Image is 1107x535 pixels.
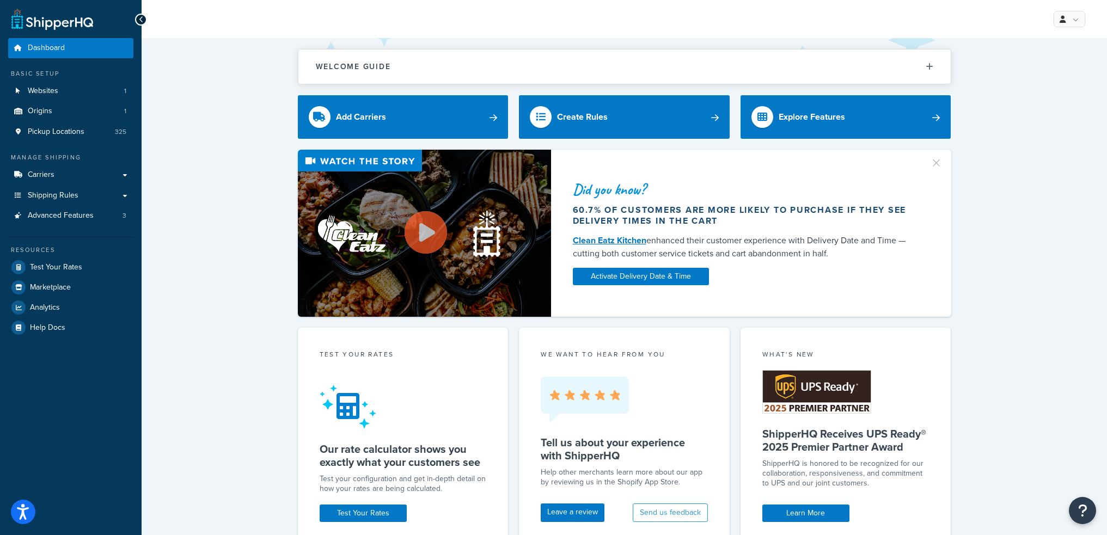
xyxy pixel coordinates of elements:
[541,349,708,359] p: we want to hear from you
[8,165,133,185] a: Carriers
[8,206,133,226] a: Advanced Features3
[573,205,917,226] div: 60.7% of customers are more likely to purchase if they see delivery times in the cart
[28,170,54,180] span: Carriers
[541,436,708,462] h5: Tell us about your experience with ShipperHQ
[30,323,65,333] span: Help Docs
[8,101,133,121] a: Origins1
[633,503,708,522] button: Send us feedback
[8,81,133,101] a: Websites1
[28,87,58,96] span: Websites
[8,122,133,142] a: Pickup Locations325
[298,95,509,139] a: Add Carriers
[8,122,133,142] li: Pickup Locations
[762,459,929,488] p: ShipperHQ is honored to be recognized for our collaboration, responsiveness, and commitment to UP...
[320,442,487,469] h5: Our rate calculator shows you exactly what your customers see
[8,257,133,277] a: Test Your Rates
[573,234,917,260] div: enhanced their customer experience with Delivery Date and Time — cutting both customer service ti...
[8,186,133,206] a: Shipping Rules
[28,127,84,137] span: Pickup Locations
[762,349,929,362] div: What's New
[123,211,126,220] span: 3
[541,503,604,522] a: Leave a review
[573,234,646,247] a: Clean Eatz Kitchen
[124,107,126,116] span: 1
[124,87,126,96] span: 1
[30,303,60,312] span: Analytics
[8,69,133,78] div: Basic Setup
[115,127,126,137] span: 325
[8,278,133,297] a: Marketplace
[28,107,52,116] span: Origins
[519,95,730,139] a: Create Rules
[28,44,65,53] span: Dashboard
[8,81,133,101] li: Websites
[779,109,845,125] div: Explore Features
[28,191,78,200] span: Shipping Rules
[741,95,951,139] a: Explore Features
[557,109,608,125] div: Create Rules
[320,505,407,522] a: Test Your Rates
[28,211,94,220] span: Advanced Features
[762,427,929,453] h5: ShipperHQ Receives UPS Ready® 2025 Premier Partner Award
[541,468,708,487] p: Help other merchants learn more about our app by reviewing us in the Shopify App Store.
[316,63,391,71] h2: Welcome Guide
[30,283,71,292] span: Marketplace
[8,101,133,121] li: Origins
[8,38,133,58] a: Dashboard
[320,349,487,362] div: Test your rates
[8,206,133,226] li: Advanced Features
[8,245,133,255] div: Resources
[1069,497,1096,524] button: Open Resource Center
[762,505,849,522] a: Learn More
[298,50,951,84] button: Welcome Guide
[8,298,133,317] a: Analytics
[298,150,551,317] img: Video thumbnail
[336,109,386,125] div: Add Carriers
[320,474,487,494] div: Test your configuration and get in-depth detail on how your rates are being calculated.
[8,153,133,162] div: Manage Shipping
[573,182,917,197] div: Did you know?
[30,263,82,272] span: Test Your Rates
[573,268,709,285] a: Activate Delivery Date & Time
[8,318,133,337] a: Help Docs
